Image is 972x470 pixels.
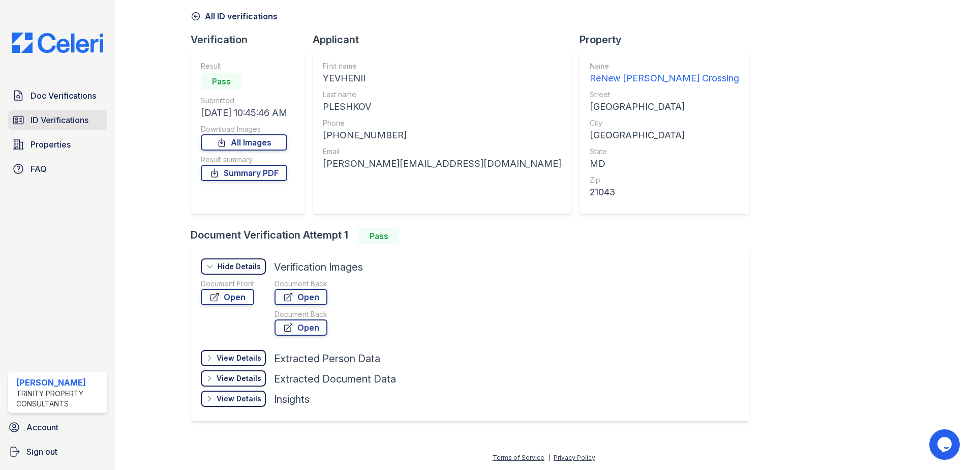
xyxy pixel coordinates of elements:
a: Open [275,319,327,336]
span: Doc Verifications [31,90,96,102]
div: Email [323,146,561,157]
div: Zip [590,175,739,185]
a: All Images [201,134,287,151]
a: Privacy Policy [554,454,595,461]
div: Insights [274,392,310,406]
div: State [590,146,739,157]
div: Verification [191,33,313,47]
div: Extracted Person Data [274,351,380,366]
div: Phone [323,118,561,128]
div: Result summary [201,155,287,165]
div: View Details [217,394,261,404]
div: 21043 [590,185,739,199]
div: Verification Images [274,260,363,274]
a: Sign out [4,442,111,462]
div: City [590,118,739,128]
div: [GEOGRAPHIC_DATA] [590,128,739,142]
span: Properties [31,138,71,151]
div: Name [590,61,739,71]
a: Summary PDF [201,165,287,181]
span: Account [26,421,58,433]
div: Trinity Property Consultants [16,389,103,409]
iframe: chat widget [929,429,962,460]
a: Open [201,289,254,305]
a: Terms of Service [493,454,544,461]
a: Doc Verifications [8,85,107,106]
a: Account [4,417,111,437]
div: [PHONE_NUMBER] [323,128,561,142]
div: [GEOGRAPHIC_DATA] [590,100,739,114]
div: Applicant [313,33,580,47]
div: Pass [358,228,399,244]
div: Pass [201,73,241,90]
span: ID Verifications [31,114,88,126]
div: Document Front [201,279,254,289]
div: Document Back [275,279,327,289]
a: Properties [8,134,107,155]
div: MD [590,157,739,171]
a: FAQ [8,159,107,179]
div: [PERSON_NAME][EMAIL_ADDRESS][DOMAIN_NAME] [323,157,561,171]
a: Open [275,289,327,305]
img: CE_Logo_Blue-a8612792a0a2168367f1c8372b55b34899dd931a85d93a1a3d3e32e68fde9ad4.png [4,33,111,53]
div: Street [590,90,739,100]
div: First name [323,61,561,71]
div: Document Back [275,309,327,319]
div: Submitted [201,96,287,106]
div: Last name [323,90,561,100]
div: ReNew [PERSON_NAME] Crossing [590,71,739,85]
div: [DATE] 10:45:46 AM [201,106,287,120]
span: FAQ [31,163,47,175]
span: Sign out [26,446,57,458]
div: Document Verification Attempt 1 [191,228,757,244]
a: Name ReNew [PERSON_NAME] Crossing [590,61,739,85]
div: | [548,454,550,461]
div: View Details [217,373,261,384]
a: All ID verifications [191,10,278,22]
div: Property [580,33,757,47]
div: Download Images [201,124,287,134]
a: ID Verifications [8,110,107,130]
div: YEVHENII [323,71,561,85]
div: View Details [217,353,261,363]
div: Result [201,61,287,71]
div: PLESHKOV [323,100,561,114]
div: Extracted Document Data [274,372,396,386]
div: Hide Details [218,261,261,272]
div: [PERSON_NAME] [16,376,103,389]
